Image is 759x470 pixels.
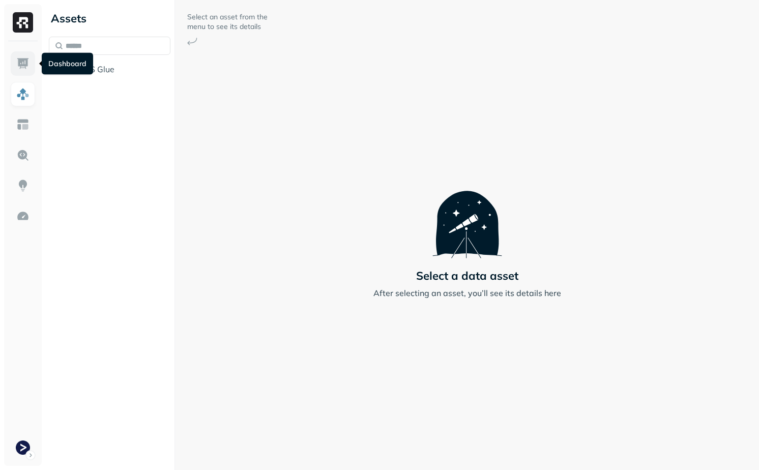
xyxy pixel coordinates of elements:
div: Dashboard [42,53,93,75]
img: Optimization [16,210,30,223]
img: Dashboard [16,57,30,70]
img: Terminal [16,440,30,455]
p: After selecting an asset, you’ll see its details here [373,287,561,299]
img: Telescope [432,171,502,258]
img: Assets [16,87,30,101]
img: Insights [16,179,30,192]
img: Asset Explorer [16,118,30,131]
span: AWS Glue [75,64,114,74]
button: AWS Glue [49,61,170,77]
img: Arrow [187,38,197,45]
img: Query Explorer [16,149,30,162]
div: Assets [49,10,170,26]
p: Select a data asset [416,269,518,283]
img: Ryft [13,12,33,33]
p: Select an asset from the menu to see its details [187,12,269,32]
